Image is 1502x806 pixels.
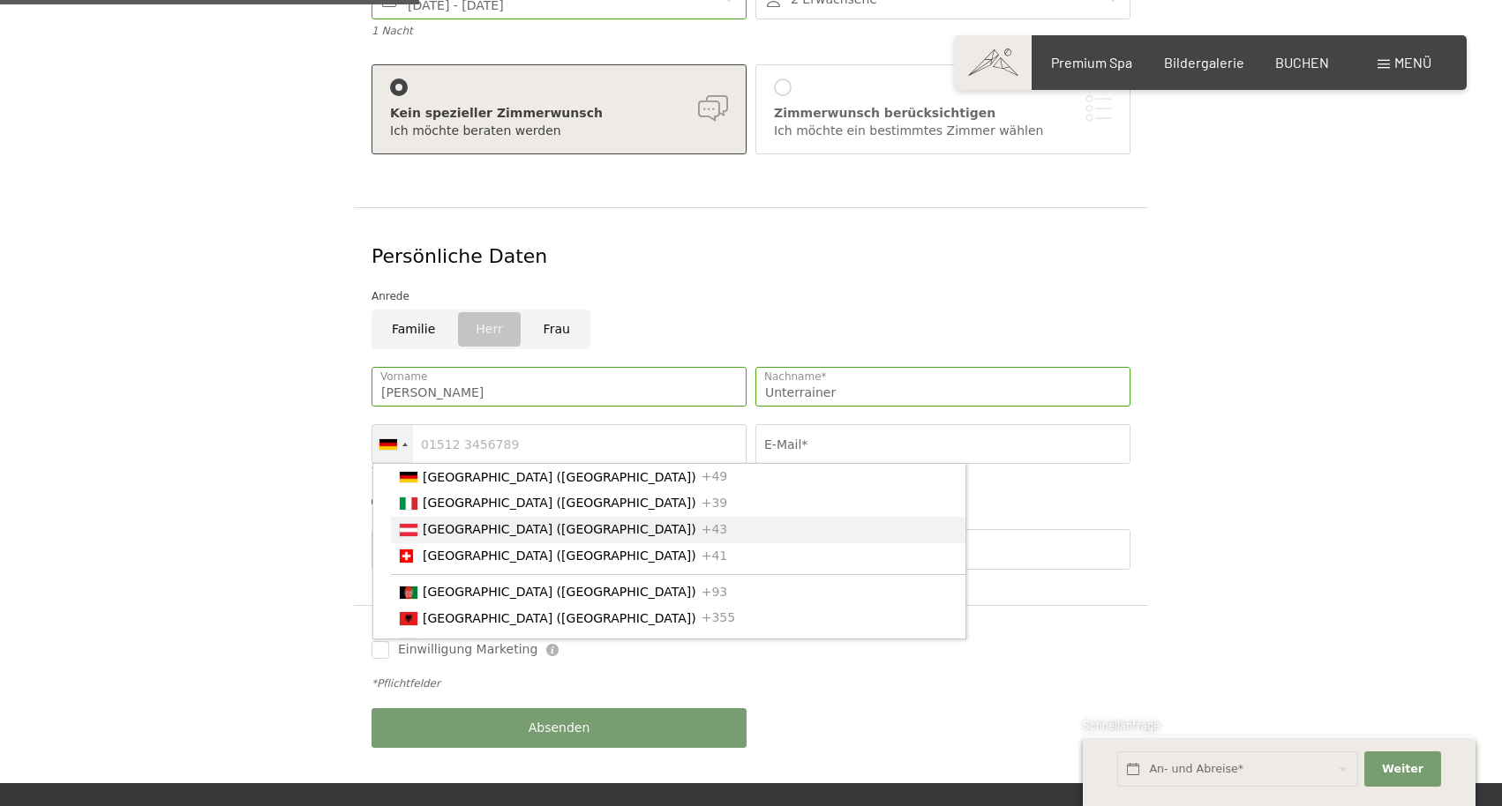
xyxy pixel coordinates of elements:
span: +39 [702,496,728,510]
span: Menü [1394,54,1431,71]
span: Absenden [529,720,590,737]
span: Schnellanfrage [1083,718,1160,732]
button: Weiter [1364,751,1440,787]
span: [GEOGRAPHIC_DATA] (‫[GEOGRAPHIC_DATA]‬‎) [423,637,696,651]
span: +41 [702,549,728,563]
div: Kein spezieller Zimmerwunsch [390,105,728,123]
span: +93 [702,585,728,599]
input: 01512 3456789 [372,424,747,464]
label: für evtl. Rückfragen [372,465,459,474]
span: Weiter [1382,761,1423,777]
span: [GEOGRAPHIC_DATA] ([GEOGRAPHIC_DATA]) [423,470,696,484]
div: Germany (Deutschland): +49 [372,425,413,463]
span: [GEOGRAPHIC_DATA] (‫[GEOGRAPHIC_DATA]‬‎) [423,585,696,599]
span: [GEOGRAPHIC_DATA] ([GEOGRAPHIC_DATA]) [423,522,696,536]
a: Premium Spa [1051,54,1132,71]
div: 1 Nacht [372,24,747,39]
span: [GEOGRAPHIC_DATA] ([GEOGRAPHIC_DATA]) [423,496,696,510]
span: +213 [702,637,735,651]
div: Persönliche Daten [372,243,1130,271]
div: Anrede [372,287,1130,305]
a: Bildergalerie [1164,54,1244,71]
span: [GEOGRAPHIC_DATA] ([GEOGRAPHIC_DATA]) [423,549,696,563]
div: Zimmerwunsch berücksichtigen [774,105,1112,123]
div: *Pflichtfelder [372,676,1130,691]
span: +355 [702,611,735,625]
a: BUCHEN [1275,54,1329,71]
span: +43 [702,522,728,536]
span: [GEOGRAPHIC_DATA] ([GEOGRAPHIC_DATA]) [423,611,696,625]
div: Ich möchte ein bestimmtes Zimmer wählen [774,123,1112,140]
span: Einwilligung Marketing [398,641,537,659]
ul: List of countries [372,463,966,639]
button: Absenden [372,708,747,748]
span: +49 [702,470,728,484]
div: Ich möchte beraten werden [390,123,728,140]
